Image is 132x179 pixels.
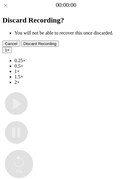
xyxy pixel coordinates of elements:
button: Cancel [2,41,20,47]
h2: Discard Recording? [2,16,130,24]
button: 1× [2,47,12,53]
li: 2× [14,80,130,85]
li: 1× [14,69,130,74]
li: 0.25× [14,58,130,63]
li: You will not be able to recover this once discarded. [14,30,130,36]
li: 0.5× [14,63,130,69]
a: 00:00:00 [56,2,76,8]
span: 1 [5,48,7,52]
button: Discard Recording [21,41,59,47]
li: 1.5× [14,74,130,80]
